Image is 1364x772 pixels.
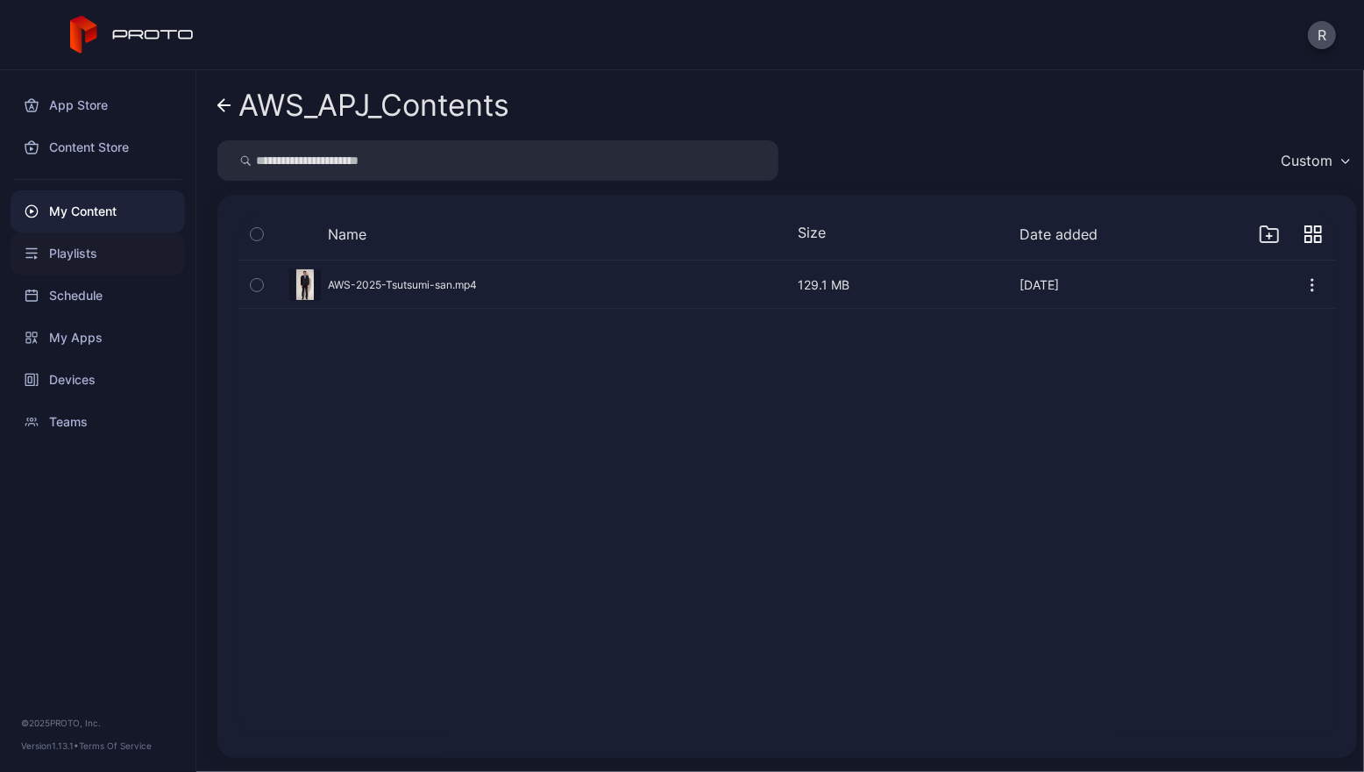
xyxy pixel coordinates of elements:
[1308,21,1336,49] button: R
[11,317,185,359] a: My Apps
[11,190,185,232] a: My Content
[1272,140,1357,181] button: Custom
[11,126,185,168] a: Content Store
[238,89,509,122] div: AWS_APJ_Contents
[79,740,152,751] a: Terms Of Service
[11,84,185,126] a: App Store
[1019,225,1098,243] button: Date added
[1281,152,1332,169] div: Custom
[798,224,826,241] button: Size
[11,275,185,317] a: Schedule
[11,359,185,401] a: Devices
[21,716,174,730] div: © 2025 PROTO, Inc.
[217,84,509,126] a: AWS_APJ_Contents
[11,401,185,443] a: Teams
[21,740,79,751] span: Version 1.13.1 •
[11,232,185,275] a: Playlists
[328,225,366,243] button: Name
